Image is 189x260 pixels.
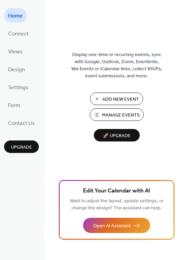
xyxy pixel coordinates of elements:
[8,11,23,21] span: Home
[94,129,140,141] button: 🚀 Upgrade
[4,80,32,94] a: Settings
[102,112,140,119] span: Manage Events
[8,64,25,75] span: Design
[11,144,32,151] span: Upgrade
[8,100,20,111] span: Form
[93,223,131,230] span: Open AI Assistant
[83,186,150,196] span: Edit Your Calendar with AI
[4,44,27,58] a: Views
[8,47,23,57] span: Views
[90,93,143,105] button: Add New Event
[90,108,144,121] button: Manage Events
[70,197,164,213] span: Want to adjust the layout, update settings, or change the design? The assistant can help.
[8,29,29,39] span: Connect
[8,82,28,93] span: Settings
[98,131,136,140] span: 🚀 Upgrade
[4,8,27,23] a: Home
[102,96,139,103] span: Add New Event
[8,118,35,129] span: Contact Us
[71,51,162,80] span: Display one-time or recurring events, sync with Google, Outlook, Zoom, Eventbrite, Wix Events or ...
[83,218,150,233] button: Open AI Assistant
[4,98,24,112] a: Form
[4,62,29,76] a: Design
[4,140,39,153] button: Upgrade
[4,26,33,41] a: Connect
[4,115,39,130] a: Contact Us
